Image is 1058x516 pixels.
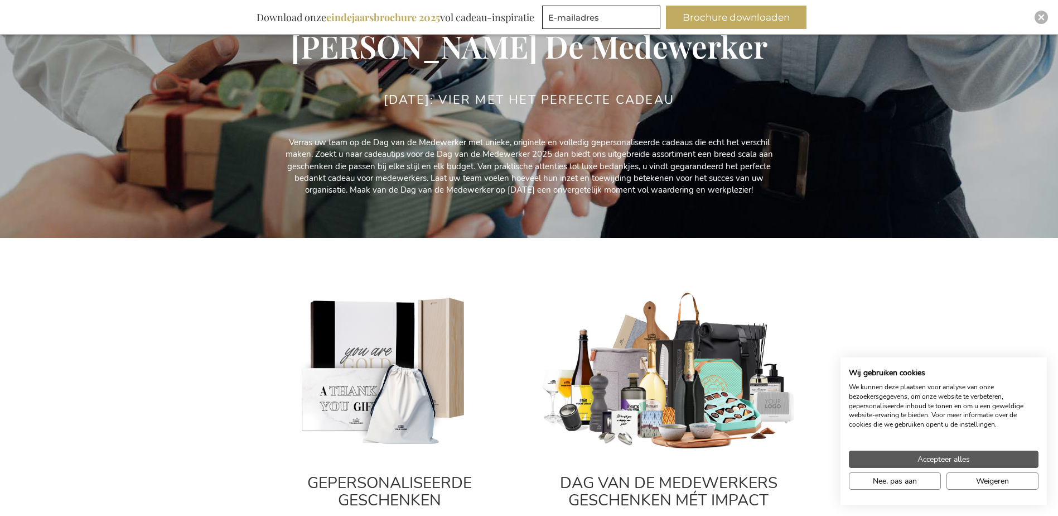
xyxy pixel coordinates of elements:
[542,6,660,29] input: E-mailadres
[262,475,518,509] h2: GEPERSONALISEERDE GESCHENKEN
[1038,14,1045,21] img: Close
[917,453,970,465] span: Accepteer alles
[666,6,806,29] button: Brochure downloaden
[540,475,797,509] h2: DAG VAN DE MEDEWERKERS GESCHENKEN MÉT IMPACT
[946,472,1038,490] button: Alle cookies weigeren
[849,368,1038,378] h2: Wij gebruiken cookies
[873,475,917,487] span: Nee, pas aan
[384,93,674,107] h2: [DATE]: Vier Met Het Perfecte Cadeau
[542,6,664,32] form: marketing offers and promotions
[976,475,1009,487] span: Weigeren
[1035,11,1048,24] div: Close
[849,451,1038,468] button: Accepteer alle cookies
[278,137,780,197] p: Verras uw team op de Dag van de Medewerker met unieke, originele en volledig gepersonaliseerde ca...
[540,292,797,452] img: cadeau_personeel_medewerkers-kerst_1
[262,292,518,452] img: PERSONALISED_PRODUCTS_EMPLOYER
[849,383,1038,429] p: We kunnen deze plaatsen voor analyse van onze bezoekersgegevens, om onze website te verbeteren, g...
[326,11,440,24] b: eindejaarsbrochure 2025
[252,6,539,29] div: Download onze vol cadeau-inspiratie
[849,472,941,490] button: Pas cookie voorkeuren aan
[291,25,767,66] span: [PERSON_NAME] De Medewerker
